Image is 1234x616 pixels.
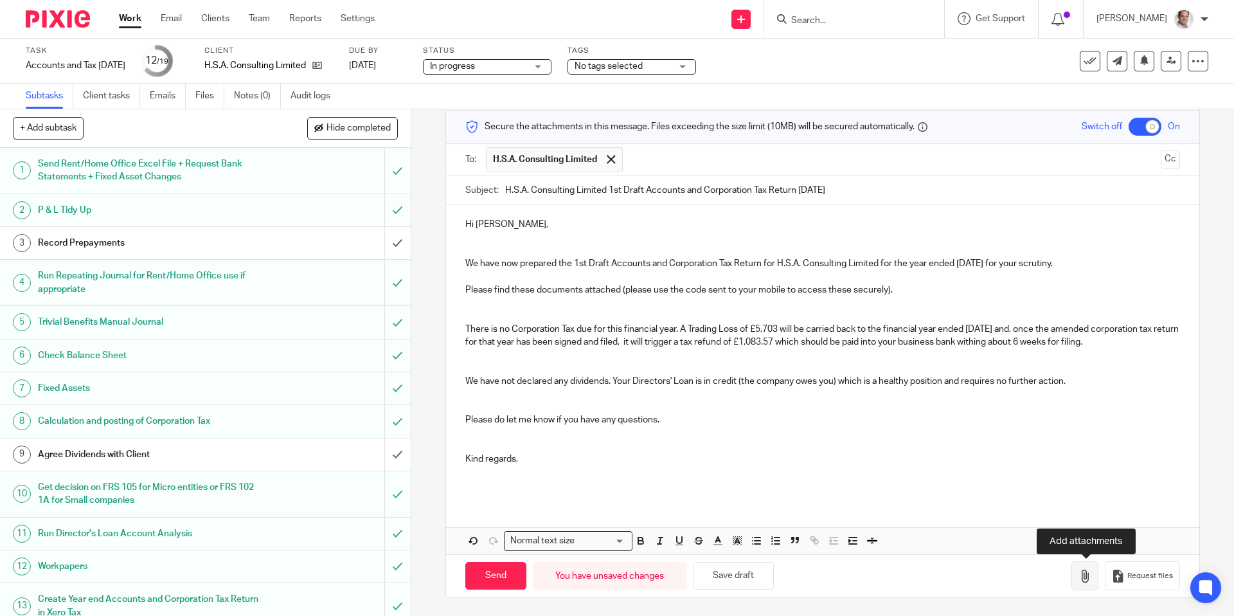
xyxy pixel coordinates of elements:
[1082,120,1122,133] span: Switch off
[38,313,260,332] h1: Trivial Benefits Manual Journal
[465,413,1179,426] p: Please do let me know if you have any questions.
[349,61,376,70] span: [DATE]
[38,557,260,576] h1: Workpapers
[976,14,1025,23] span: Get Support
[307,117,398,139] button: Hide completed
[26,10,90,28] img: Pixie
[493,153,597,166] span: H.S.A. Consulting Limited
[1105,561,1179,590] button: Request files
[465,184,499,197] label: Subject:
[13,117,84,139] button: + Add subtask
[423,46,551,56] label: Status
[195,84,224,109] a: Files
[13,234,31,252] div: 3
[13,446,31,464] div: 9
[204,46,333,56] label: Client
[201,12,229,25] a: Clients
[13,597,31,615] div: 13
[13,412,31,430] div: 8
[234,84,281,109] a: Notes (0)
[161,12,182,25] a: Email
[119,12,141,25] a: Work
[38,266,260,299] h1: Run Repeating Journal for Rent/Home Office use if appropriate
[507,534,577,548] span: Normal text size
[341,12,375,25] a: Settings
[26,46,125,56] label: Task
[291,84,340,109] a: Audit logs
[157,58,168,65] small: /19
[13,557,31,575] div: 12
[1168,120,1180,133] span: On
[1174,9,1194,30] img: Munro%20Partners-3202.jpg
[485,120,915,133] span: Secure the attachments in this message. Files exceeding the size limit (10MB) will be secured aut...
[465,257,1179,270] p: We have now prepared the 1st Draft Accounts and Corporation Tax Return for H.S.A. Consulting Limi...
[38,445,260,464] h1: Agree Dividends with Client
[13,313,31,331] div: 5
[13,274,31,292] div: 4
[26,59,125,72] div: Accounts and Tax [DATE]
[465,153,479,166] label: To:
[38,346,260,365] h1: Check Balance Sheet
[430,62,475,71] span: In progress
[289,12,321,25] a: Reports
[568,46,696,56] label: Tags
[13,485,31,503] div: 10
[465,218,1179,231] p: Hi [PERSON_NAME],
[38,201,260,220] h1: P & L Tidy Up
[465,323,1179,349] p: There is no Corporation Tax due for this financial year. A Trading Loss of £5,703 will be carried...
[349,46,407,56] label: Due by
[465,453,1179,466] p: Kind regards,
[38,154,260,187] h1: Send Rent/Home Office Excel File + Request Bank Statements + Fixed Asset Changes
[1127,571,1173,581] span: Request files
[249,12,270,25] a: Team
[38,233,260,253] h1: Record Prepayments
[150,84,186,109] a: Emails
[38,524,260,543] h1: Run Director's Loan Account Analysis
[504,531,632,551] div: Search for option
[13,201,31,219] div: 2
[38,478,260,511] h1: Get decision on FRS 105 for Micro entities or FRS 102 1A for Small companies
[26,59,125,72] div: Accounts and Tax 31 Dec 2024
[13,379,31,397] div: 7
[26,84,73,109] a: Subtasks
[204,59,306,72] p: H.S.A. Consulting Limited
[578,534,625,548] input: Search for option
[1161,150,1180,169] button: Cc
[145,53,168,68] div: 12
[38,379,260,398] h1: Fixed Assets
[693,562,774,590] button: Save draft
[13,161,31,179] div: 1
[13,525,31,543] div: 11
[575,62,643,71] span: No tags selected
[326,123,391,134] span: Hide completed
[790,15,906,27] input: Search
[1096,12,1167,25] p: [PERSON_NAME]
[465,375,1179,388] p: We have not declared any dividends. Your Directors' Loan is in credit (the company owes you) whic...
[465,284,1179,296] p: Please find these documents attached (please use the code sent to your mobile to access these sec...
[465,562,526,590] input: Send
[83,84,140,109] a: Client tasks
[13,347,31,365] div: 6
[38,412,260,431] h1: Calculation and posting of Corporation Tax
[533,562,686,590] div: You have unsaved changes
